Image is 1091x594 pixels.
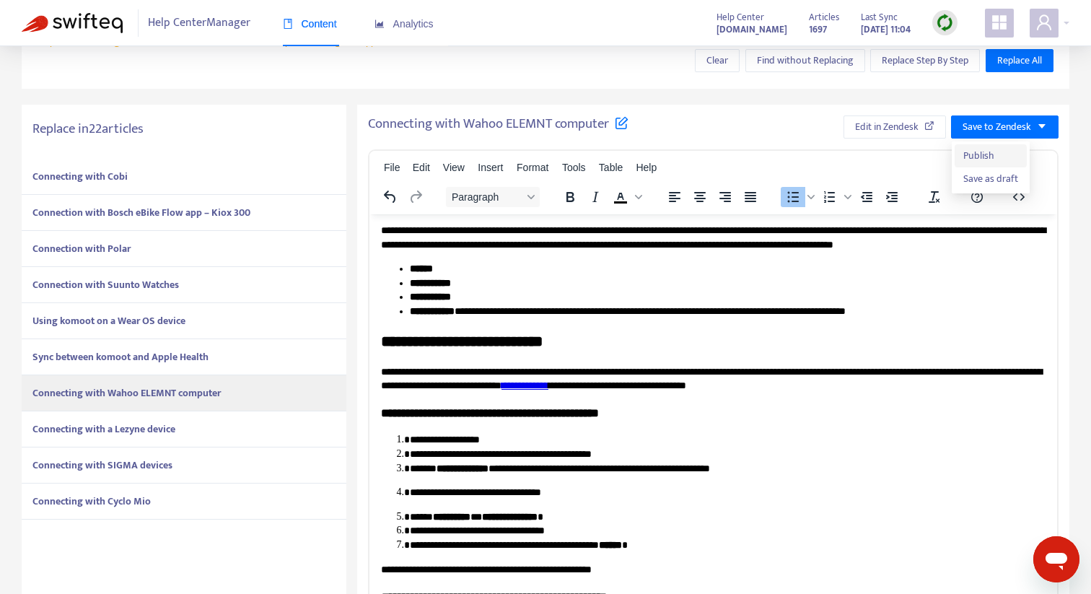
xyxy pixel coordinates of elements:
span: Paragraph [452,191,522,203]
span: Save as draft [963,171,1018,187]
span: Edit [413,162,430,173]
span: Save to Zendesk [963,119,1031,135]
strong: Connection with Polar [32,240,131,257]
span: Content [283,18,337,30]
span: Help [636,162,657,173]
button: Replace All [986,49,1053,72]
button: Align center [688,187,712,207]
strong: Sync between komoot and Apple Health [32,349,209,365]
span: Find without Replacing [757,53,854,69]
strong: Connecting with SIGMA devices [32,457,172,473]
span: Replace All [997,53,1042,69]
button: Align left [662,187,687,207]
strong: 1697 [809,22,827,38]
span: Edit in Zendesk [855,119,919,135]
span: appstore [991,14,1008,31]
strong: Connecting with Wahoo ELEMNT computer [32,385,221,401]
button: Save to Zendeskcaret-down [951,115,1059,139]
span: area-chart [374,19,385,29]
span: Tools [562,162,586,173]
button: Help [965,187,989,207]
span: book [283,19,293,29]
span: Publish [963,148,1018,164]
img: Swifteq [22,13,123,33]
button: Justify [738,187,763,207]
h5: Connecting with Wahoo ELEMNT computer [368,115,628,134]
button: Decrease indent [854,187,879,207]
button: Clear [695,49,740,72]
span: Analytics [374,18,434,30]
h5: Replace in 22 articles [32,121,336,138]
span: File [384,162,400,173]
button: Find without Replacing [745,49,865,72]
strong: [DATE] 11:04 [861,22,911,38]
span: Help Center Manager [148,9,250,37]
button: Block Paragraph [446,187,540,207]
span: Replace Step By Step [882,53,968,69]
a: [DOMAIN_NAME] [717,21,787,38]
button: Clear formatting [922,187,947,207]
strong: Connection with Bosch eBike Flow app – Kiox 300 [32,204,250,221]
button: Edit in Zendesk [844,115,946,139]
span: caret-down [1037,121,1047,131]
strong: [DOMAIN_NAME] [717,22,787,38]
iframe: Button to launch messaging window, conversation in progress [1033,536,1079,582]
button: Replace Step By Step [870,49,980,72]
div: Text color Black [608,187,644,207]
button: Italic [583,187,608,207]
button: Increase indent [880,187,904,207]
strong: Connecting with Cyclo Mio [32,493,151,510]
span: View [443,162,465,173]
span: Last Sync [861,9,898,25]
span: Help Center [717,9,764,25]
div: Numbered list [818,187,854,207]
span: Clear [706,53,728,69]
strong: Connecting with Cobi [32,168,128,185]
span: Articles [809,9,839,25]
span: Table [599,162,623,173]
button: Redo [403,187,428,207]
div: Bullet list [781,187,817,207]
button: Undo [378,187,403,207]
span: Format [517,162,548,173]
span: Insert [478,162,503,173]
strong: Connecting with a Lezyne device [32,421,175,437]
button: Bold [558,187,582,207]
img: sync.dc5367851b00ba804db3.png [936,14,954,32]
span: user [1035,14,1053,31]
button: Align right [713,187,737,207]
strong: Connection with Suunto Watches [32,276,179,293]
strong: Using komoot on a Wear OS device [32,313,185,329]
